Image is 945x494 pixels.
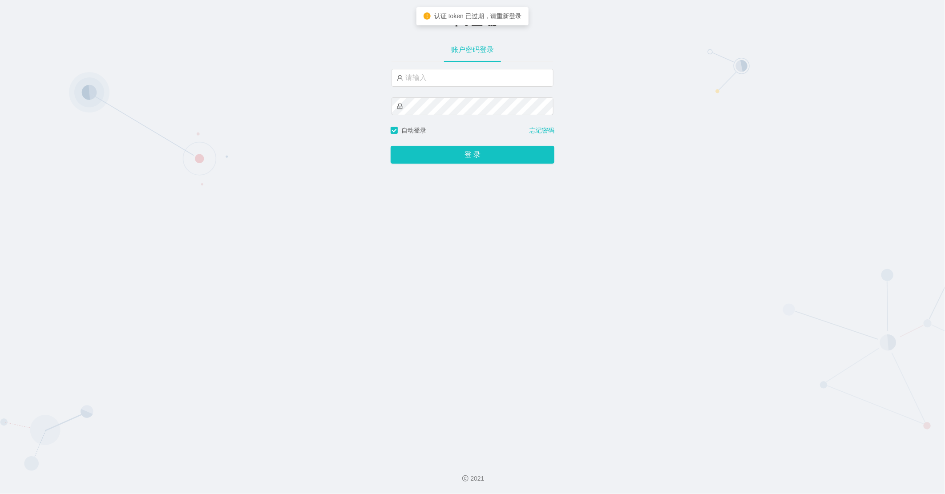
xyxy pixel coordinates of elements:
button: 登 录 [391,146,554,164]
a: 忘记密码 [529,126,554,135]
div: 账户密码登录 [444,37,501,62]
font: 2021 [470,475,484,482]
span: 自动登录 [398,127,430,134]
i: 图标： 锁 [397,103,403,109]
i: 图标： 版权所有 [462,475,468,482]
input: 请输入 [392,69,553,87]
span: 认证 token 已过期，请重新登录 [434,12,521,20]
i: 图标：感叹号圆圈 [424,12,431,20]
i: 图标： 用户 [397,75,403,81]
